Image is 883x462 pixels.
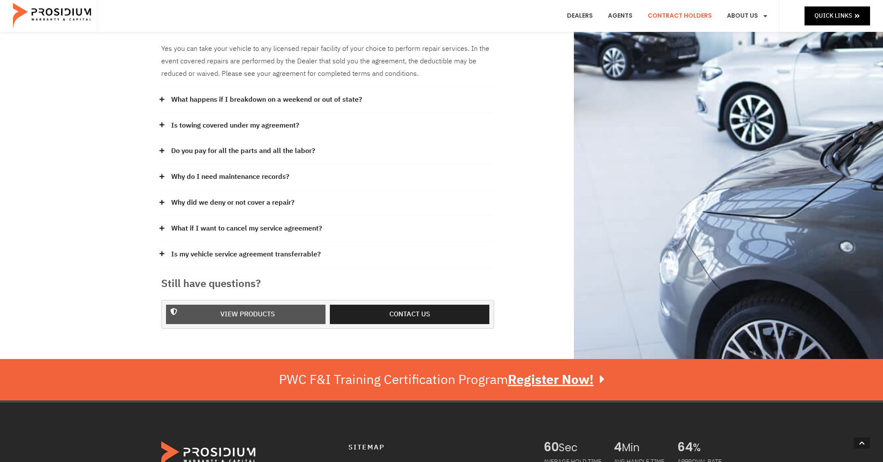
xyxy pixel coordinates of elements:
[161,113,494,139] div: Is towing covered under my agreement?
[348,441,526,454] h4: Sitemap
[389,308,430,321] span: Contact us
[171,145,315,157] a: Do you pay for all the parts and all the labor?
[677,441,693,454] span: 64
[693,441,722,454] span: %
[171,94,362,106] a: What happens if I breakdown on a weekend or out of state?
[171,248,321,261] a: Is my vehicle service agreement transferrable?
[171,197,294,209] a: Why did we deny or not cover a repair?
[805,6,870,25] a: Quick Links
[508,370,594,389] u: Register Now!
[279,372,604,387] div: PWC F&I Training Certification Program
[559,441,601,454] span: Sec
[614,441,622,454] span: 4
[166,305,326,324] a: View Products
[220,308,275,321] span: View Products
[161,242,494,268] div: Is my vehicle service agreement transferrable?
[814,10,852,21] span: Quick Links
[161,164,494,190] div: Why do I need maintenance records?
[161,36,494,87] div: Can I take my vehicle to any repair facility?
[171,222,322,235] a: What if I want to cancel my service agreement?
[161,190,494,216] div: Why did we deny or not cover a repair?
[171,119,299,132] a: Is towing covered under my agreement?
[171,171,289,183] a: Why do I need maintenance records?
[330,305,489,324] a: Contact us
[544,441,559,454] span: 60
[161,87,494,113] div: What happens if I breakdown on a weekend or out of state?
[161,216,494,242] div: What if I want to cancel my service agreement?
[161,138,494,164] div: Do you pay for all the parts and all the labor?
[622,441,664,454] span: Min
[161,276,494,291] h3: Still have questions?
